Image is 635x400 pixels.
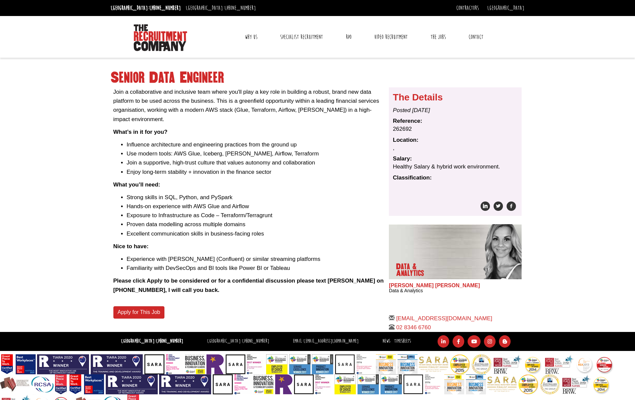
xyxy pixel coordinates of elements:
a: [EMAIL_ADDRESS][DOMAIN_NAME] [396,315,492,322]
a: 02 8346 6760 [396,324,431,331]
a: News [383,338,390,344]
li: Experience with [PERSON_NAME] (Confluent) or similar streaming platforms [127,255,384,264]
li: Influence architecture and engineering practices from the ground up [127,140,384,149]
li: Email: [291,337,360,346]
li: Hands-on experience with AWS Glue and Airflow [127,202,384,211]
a: Timesheets [394,338,411,344]
li: [GEOGRAPHIC_DATA]: [205,337,271,346]
li: Use modern tools: AWS Glue, Iceberg, [PERSON_NAME], Airflow, Terraform [127,149,384,158]
li: [GEOGRAPHIC_DATA]: [109,3,182,13]
h1: Senior Data Engineer [111,72,524,84]
a: RPO [341,29,357,45]
li: Familiarity with DevSecOps and BI tools like Power BI or Tableau [127,264,384,273]
li: Join a supportive, high-trust culture that values autonomy and collaboration [127,158,384,167]
li: Excellent communication skills in business-facing roles [127,229,384,238]
a: Contact [464,29,488,45]
a: Contractors [456,4,479,12]
a: Why Us [240,29,262,45]
p: Join a collaborative and inclusive team where you'll play a key role in building a robust, brand ... [113,87,384,124]
dt: Reference: [393,117,518,125]
a: [PHONE_NUMBER] [242,338,269,344]
a: The Jobs [426,29,451,45]
li: Proven data modelling across multiple domains [127,220,384,229]
li: Exposure to Infrastructure as Code – Terraform/Terragrunt [127,211,384,220]
dt: Classification: [393,174,518,182]
a: [EMAIL_ADDRESS][DOMAIN_NAME] [303,338,359,344]
a: Apply for This Job [113,306,165,319]
dd: , [393,144,518,152]
dt: Salary: [393,155,518,163]
img: Anna-Maria Julie does Data & Analytics [458,224,522,279]
h3: The Details [393,92,518,103]
dd: 262692 [393,125,518,133]
a: Specialist Recruitment [275,29,328,45]
a: [PHONE_NUMBER] [156,338,183,344]
dd: Healthy Salary & hybrid work environment. [393,163,518,171]
p: Data & Analytics [396,263,445,277]
dt: Location: [393,136,518,144]
strong: What’s in it for you? [113,129,168,135]
strong: What you’ll need: [113,181,160,188]
i: Posted [DATE] [393,107,430,113]
h3: Data & Analytics [389,288,522,293]
strong: [GEOGRAPHIC_DATA]: [121,338,183,344]
li: Enjoy long-term stability + innovation in the finance sector [127,167,384,176]
li: [GEOGRAPHIC_DATA]: [184,3,257,13]
a: [PHONE_NUMBER] [224,4,256,12]
a: [PHONE_NUMBER] [149,4,181,12]
h2: [PERSON_NAME] [PERSON_NAME] [389,283,522,289]
li: Strong skills in SQL, Python, and PySpark [127,193,384,202]
a: [GEOGRAPHIC_DATA] [487,4,524,12]
img: The Recruitment Company [134,24,187,51]
a: Video Recruitment [369,29,413,45]
strong: Please click Apply to be considered or for a confidential discussion please text [PERSON_NAME] on... [113,278,384,293]
strong: Nice to have: [113,243,149,250]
